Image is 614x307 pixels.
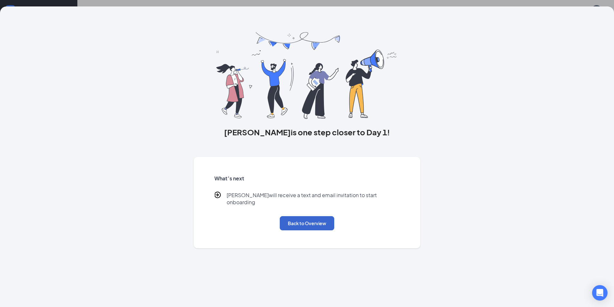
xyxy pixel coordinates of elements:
[280,216,334,230] button: Back to Overview
[227,192,400,206] p: [PERSON_NAME] will receive a text and email invitation to start onboarding
[194,127,421,138] h3: [PERSON_NAME] is one step closer to Day 1!
[214,175,400,182] h5: What’s next
[592,285,608,301] div: Open Intercom Messenger
[216,32,398,119] img: you are all set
